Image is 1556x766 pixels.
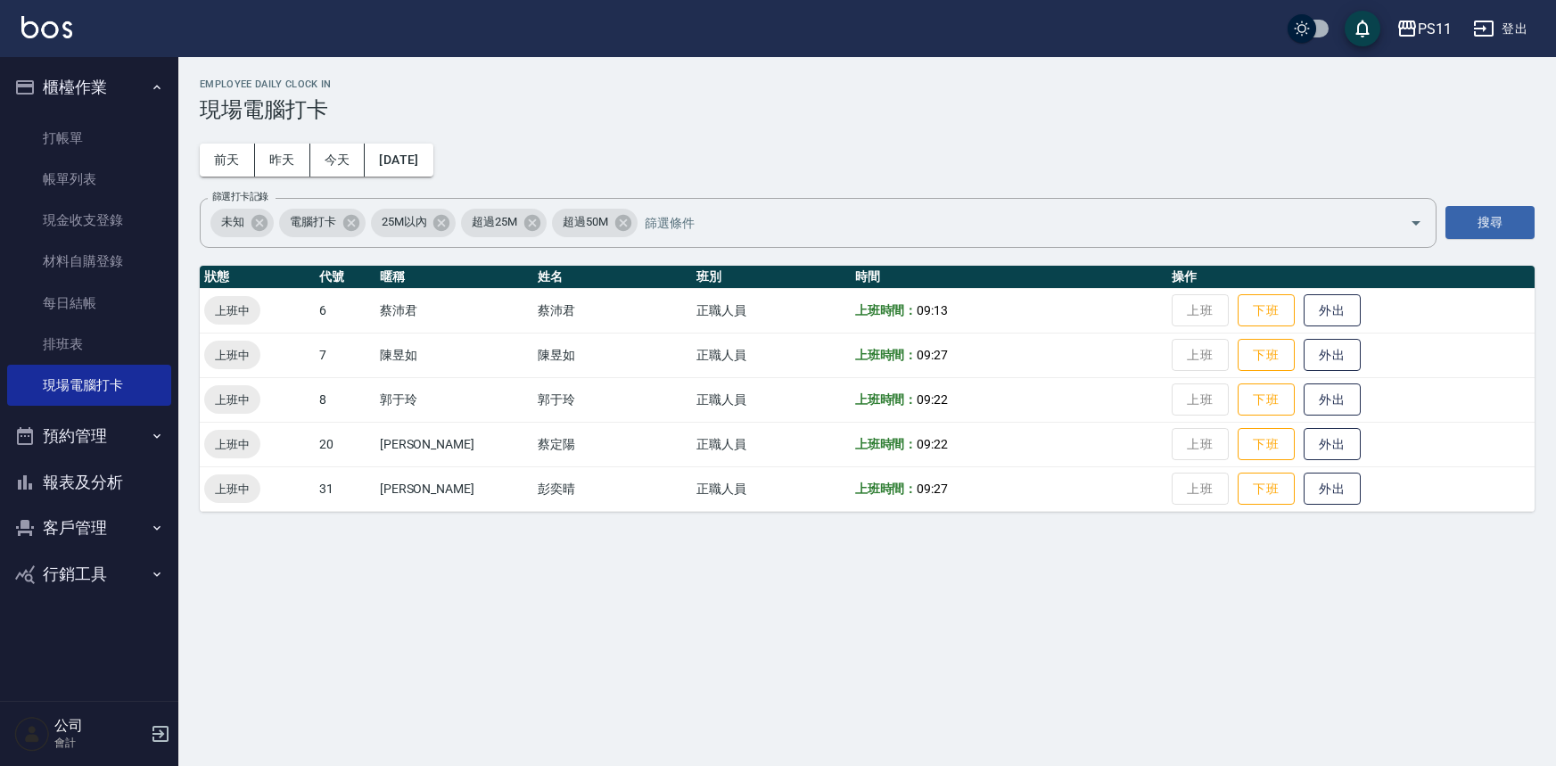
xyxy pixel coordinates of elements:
button: 報表及分析 [7,459,171,506]
span: 未知 [210,213,255,231]
button: 今天 [310,144,366,177]
td: 正職人員 [692,333,851,377]
button: 外出 [1304,383,1361,416]
th: 時間 [851,266,1167,289]
button: save [1345,11,1380,46]
a: 排班表 [7,324,171,365]
button: 下班 [1238,339,1295,372]
button: 下班 [1238,473,1295,506]
label: 篩選打卡記錄 [212,190,268,203]
button: PS11 [1389,11,1459,47]
a: 打帳單 [7,118,171,159]
span: 上班中 [204,301,260,320]
input: 篩選條件 [640,207,1379,238]
span: 上班中 [204,435,260,454]
a: 每日結帳 [7,283,171,324]
span: 超過25M [461,213,528,231]
td: 正職人員 [692,377,851,422]
a: 材料自購登錄 [7,241,171,282]
span: 超過50M [552,213,619,231]
button: 昨天 [255,144,310,177]
span: 09:22 [917,392,948,407]
h5: 公司 [54,717,145,735]
td: 6 [315,288,375,333]
div: 未知 [210,209,274,237]
button: Open [1402,209,1430,237]
span: 25M以內 [371,213,438,231]
button: 搜尋 [1445,206,1535,239]
span: 09:27 [917,482,948,496]
h3: 現場電腦打卡 [200,97,1535,122]
td: 蔡定陽 [533,422,692,466]
td: [PERSON_NAME] [375,422,534,466]
b: 上班時間： [855,437,918,451]
th: 姓名 [533,266,692,289]
button: 登出 [1466,12,1535,45]
span: 電腦打卡 [279,213,347,231]
div: 電腦打卡 [279,209,366,237]
td: [PERSON_NAME] [375,466,534,511]
button: 外出 [1304,428,1361,461]
h2: Employee Daily Clock In [200,78,1535,90]
td: 蔡沛君 [533,288,692,333]
button: 前天 [200,144,255,177]
td: 20 [315,422,375,466]
td: 31 [315,466,375,511]
a: 帳單列表 [7,159,171,200]
td: 正職人員 [692,466,851,511]
button: [DATE] [365,144,432,177]
th: 狀態 [200,266,315,289]
b: 上班時間： [855,392,918,407]
td: 郭于玲 [533,377,692,422]
td: 蔡沛君 [375,288,534,333]
b: 上班時間： [855,482,918,496]
img: Logo [21,16,72,38]
th: 操作 [1167,266,1535,289]
a: 現金收支登錄 [7,200,171,241]
div: 25M以內 [371,209,457,237]
th: 暱稱 [375,266,534,289]
button: 外出 [1304,339,1361,372]
span: 上班中 [204,480,260,498]
button: 下班 [1238,428,1295,461]
div: PS11 [1418,18,1452,40]
button: 下班 [1238,294,1295,327]
span: 上班中 [204,346,260,365]
span: 上班中 [204,391,260,409]
button: 預約管理 [7,413,171,459]
button: 下班 [1238,383,1295,416]
td: 彭奕晴 [533,466,692,511]
button: 櫃檯作業 [7,64,171,111]
button: 外出 [1304,294,1361,327]
td: 正職人員 [692,288,851,333]
span: 09:13 [917,303,948,317]
td: 陳昱如 [533,333,692,377]
b: 上班時間： [855,348,918,362]
b: 上班時間： [855,303,918,317]
td: 7 [315,333,375,377]
th: 班別 [692,266,851,289]
th: 代號 [315,266,375,289]
td: 正職人員 [692,422,851,466]
button: 行銷工具 [7,551,171,597]
div: 超過50M [552,209,638,237]
td: 陳昱如 [375,333,534,377]
p: 會計 [54,735,145,751]
td: 郭于玲 [375,377,534,422]
div: 超過25M [461,209,547,237]
span: 09:27 [917,348,948,362]
td: 8 [315,377,375,422]
span: 09:22 [917,437,948,451]
button: 外出 [1304,473,1361,506]
img: Person [14,716,50,752]
button: 客戶管理 [7,505,171,551]
a: 現場電腦打卡 [7,365,171,406]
